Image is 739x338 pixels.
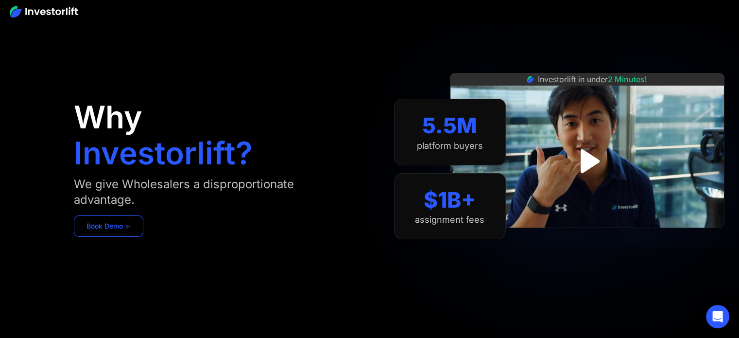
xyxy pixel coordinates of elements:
[514,233,660,245] iframe: Customer reviews powered by Trustpilot
[415,214,484,225] div: assignment fees
[74,215,143,237] a: Book Demo ➢
[608,74,645,84] span: 2 Minutes
[422,113,477,139] div: 5.5M
[566,140,609,183] a: open lightbox
[74,177,341,208] div: We give Wholesalers a disproportionate advantage.
[424,187,476,213] div: $1B+
[74,138,253,169] h1: Investorlift?
[706,305,729,328] div: Open Intercom Messenger
[538,73,647,85] div: Investorlift in under !
[74,102,142,133] h1: Why
[417,141,483,151] div: platform buyers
